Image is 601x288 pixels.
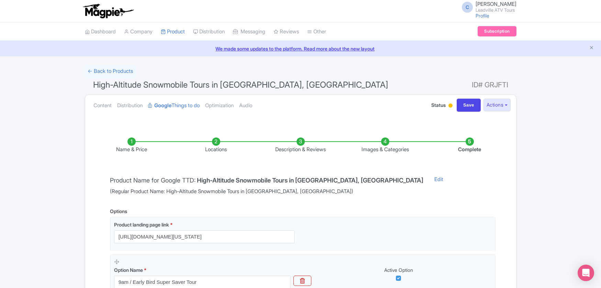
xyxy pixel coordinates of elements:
span: [PERSON_NAME] [476,1,516,7]
a: Dashboard [85,22,116,41]
li: Description & Reviews [258,137,343,154]
a: Audio [239,95,252,117]
span: Product landing page link [114,222,169,228]
a: C [PERSON_NAME] Leadville ATV Tours [458,1,516,12]
strong: Google [154,102,171,110]
li: Name & Price [89,137,174,154]
a: Other [307,22,326,41]
div: Open Intercom Messenger [578,265,594,281]
input: Product landing page link [114,230,294,243]
span: Option Name [114,267,143,273]
small: Leadville ATV Tours [476,8,516,12]
a: GoogleThings to do [148,95,200,117]
button: Close announcement [589,44,594,52]
span: (Regular Product Name: High-Altitude Snowmobile Tours in [GEOGRAPHIC_DATA], [GEOGRAPHIC_DATA]) [110,188,423,196]
span: C [462,2,473,13]
span: Status [431,101,446,109]
a: Content [93,95,112,117]
span: Product Name for Google TTD: [110,177,196,184]
div: Building [447,101,454,111]
li: Images & Categories [343,137,427,154]
img: logo-ab69f6fb50320c5b225c76a69d11143b.png [81,3,135,19]
a: Optimization [205,95,234,117]
button: Actions [483,99,511,111]
a: Subscription [478,26,516,36]
h4: High-Altitude Snowmobile Tours in [GEOGRAPHIC_DATA], [GEOGRAPHIC_DATA] [197,177,423,184]
a: Distribution [117,95,143,117]
a: Distribution [193,22,225,41]
span: ID# GRJFTI [472,78,508,92]
a: Product [161,22,185,41]
a: ← Back to Products [85,65,136,78]
a: Reviews [274,22,299,41]
input: Save [457,99,481,112]
a: We made some updates to the platform. Read more about the new layout [4,45,597,52]
span: Active Option [384,267,413,273]
a: Company [124,22,153,41]
a: Edit [427,176,450,196]
li: Locations [174,137,258,154]
div: Options [110,208,127,215]
li: Complete [427,137,512,154]
span: High-Altitude Snowmobile Tours in [GEOGRAPHIC_DATA], [GEOGRAPHIC_DATA] [93,80,388,90]
a: Messaging [233,22,265,41]
a: Profile [476,13,489,19]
